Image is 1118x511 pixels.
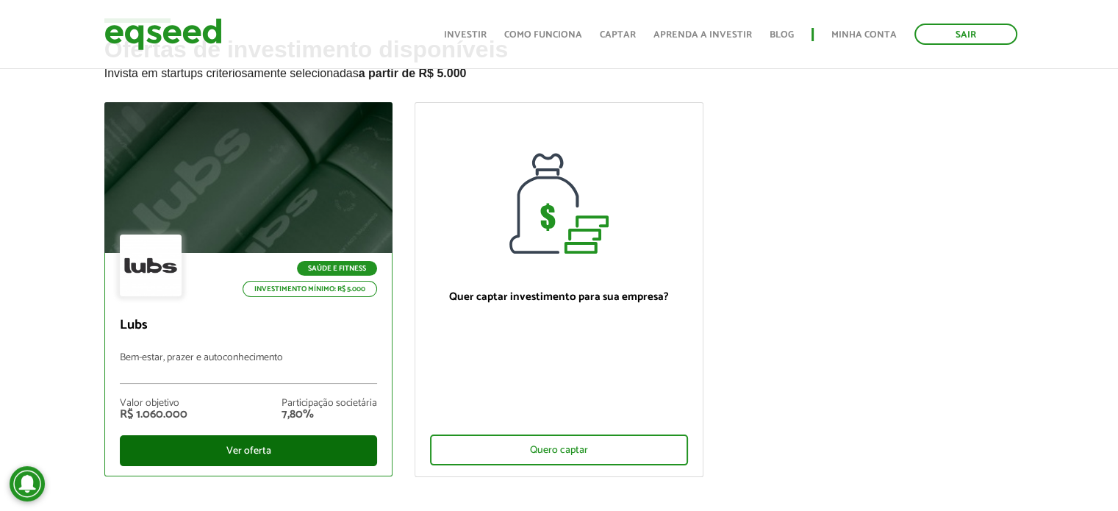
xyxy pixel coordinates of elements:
div: Valor objetivo [120,399,187,409]
p: Bem-estar, prazer e autoconhecimento [120,352,378,384]
div: Ver oferta [120,435,378,466]
a: Saúde e Fitness Investimento mínimo: R$ 5.000 Lubs Bem-estar, prazer e autoconhecimento Valor obj... [104,102,393,476]
a: Quer captar investimento para sua empresa? Quero captar [415,102,703,477]
a: Captar [600,30,636,40]
a: Blog [770,30,794,40]
a: Como funciona [504,30,582,40]
img: EqSeed [104,15,222,54]
h2: Ofertas de investimento disponíveis [104,37,1014,102]
div: R$ 1.060.000 [120,409,187,421]
strong: a partir de R$ 5.000 [359,67,467,79]
a: Investir [444,30,487,40]
p: Quer captar investimento para sua empresa? [430,290,688,304]
a: Minha conta [831,30,897,40]
div: Participação societária [282,399,377,409]
p: Investimento mínimo: R$ 5.000 [243,281,377,297]
p: Lubs [120,318,378,334]
div: Quero captar [430,435,688,465]
a: Sair [914,24,1017,45]
a: Aprenda a investir [653,30,752,40]
div: 7,80% [282,409,377,421]
p: Saúde e Fitness [297,261,377,276]
p: Invista em startups criteriosamente selecionadas [104,62,1014,80]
